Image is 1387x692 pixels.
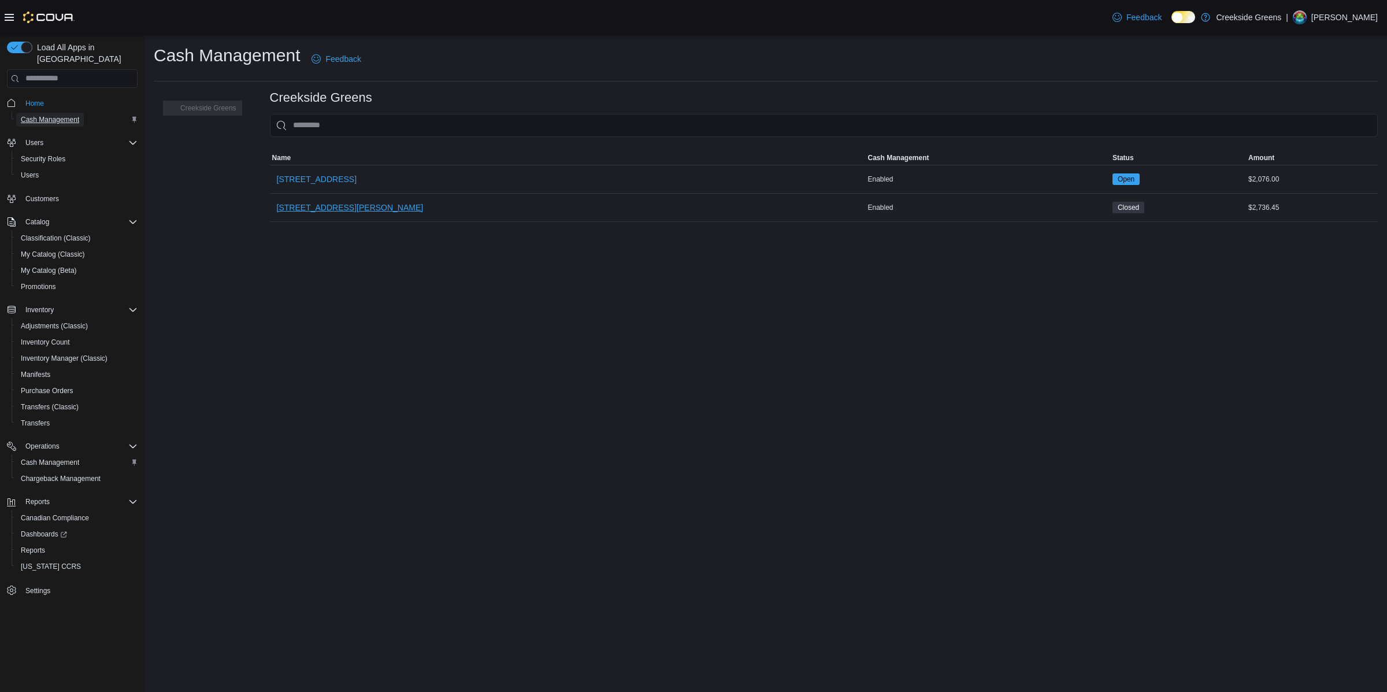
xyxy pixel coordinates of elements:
[1118,174,1134,184] span: Open
[12,383,142,399] button: Purchase Orders
[25,217,49,227] span: Catalog
[16,280,61,294] a: Promotions
[21,546,45,555] span: Reports
[307,47,365,71] a: Feedback
[2,95,142,112] button: Home
[21,530,67,539] span: Dashboards
[12,246,142,262] button: My Catalog (Classic)
[1246,151,1378,165] button: Amount
[21,234,91,243] span: Classification (Classic)
[16,264,138,277] span: My Catalog (Beta)
[2,494,142,510] button: Reports
[25,99,44,108] span: Home
[1171,11,1196,23] input: Dark Mode
[16,351,112,365] a: Inventory Manager (Classic)
[21,191,138,206] span: Customers
[2,302,142,318] button: Inventory
[1293,10,1307,24] div: Pat McCaffrey
[16,543,138,557] span: Reports
[21,321,88,331] span: Adjustments (Classic)
[21,96,138,110] span: Home
[21,474,101,483] span: Chargeback Management
[16,113,138,127] span: Cash Management
[2,190,142,207] button: Customers
[21,136,48,150] button: Users
[270,114,1378,137] input: This is a search bar. As you type, the results lower in the page will automatically filter.
[21,192,64,206] a: Customers
[21,513,89,523] span: Canadian Compliance
[21,266,77,275] span: My Catalog (Beta)
[12,558,142,575] button: [US_STATE] CCRS
[23,12,75,23] img: Cova
[1286,10,1288,24] p: |
[21,439,138,453] span: Operations
[325,53,361,65] span: Feedback
[1171,23,1172,24] span: Dark Mode
[21,215,138,229] span: Catalog
[16,152,138,166] span: Security Roles
[16,231,138,245] span: Classification (Classic)
[21,419,50,428] span: Transfers
[21,402,79,412] span: Transfers (Classic)
[16,511,94,525] a: Canadian Compliance
[1216,10,1281,24] p: Creekside Greens
[16,168,138,182] span: Users
[2,135,142,151] button: Users
[277,173,357,185] span: [STREET_ADDRESS]
[16,247,90,261] a: My Catalog (Classic)
[21,562,81,571] span: [US_STATE] CCRS
[16,527,72,541] a: Dashboards
[866,151,1110,165] button: Cash Management
[21,303,58,317] button: Inventory
[16,456,138,469] span: Cash Management
[21,370,50,379] span: Manifests
[21,136,138,150] span: Users
[1110,151,1246,165] button: Status
[21,282,56,291] span: Promotions
[16,264,81,277] a: My Catalog (Beta)
[1311,10,1378,24] p: [PERSON_NAME]
[21,338,70,347] span: Inventory Count
[12,526,142,542] a: Dashboards
[16,368,55,382] a: Manifests
[12,279,142,295] button: Promotions
[277,202,424,213] span: [STREET_ADDRESS][PERSON_NAME]
[2,582,142,598] button: Settings
[1248,153,1274,162] span: Amount
[16,384,78,398] a: Purchase Orders
[16,231,95,245] a: Classification (Classic)
[866,172,1110,186] div: Enabled
[12,542,142,558] button: Reports
[12,112,142,128] button: Cash Management
[16,416,138,430] span: Transfers
[21,439,64,453] button: Operations
[16,319,138,333] span: Adjustments (Classic)
[21,97,49,110] a: Home
[16,560,138,573] span: Washington CCRS
[16,511,138,525] span: Canadian Compliance
[12,510,142,526] button: Canadian Compliance
[21,154,65,164] span: Security Roles
[16,456,84,469] a: Cash Management
[16,113,84,127] a: Cash Management
[16,400,138,414] span: Transfers (Classic)
[12,415,142,431] button: Transfers
[1112,153,1134,162] span: Status
[2,438,142,454] button: Operations
[868,153,929,162] span: Cash Management
[21,215,54,229] button: Catalog
[1126,12,1162,23] span: Feedback
[16,335,138,349] span: Inventory Count
[21,354,107,363] span: Inventory Manager (Classic)
[16,319,92,333] a: Adjustments (Classic)
[25,586,50,595] span: Settings
[272,196,428,219] button: [STREET_ADDRESS][PERSON_NAME]
[16,527,138,541] span: Dashboards
[16,368,138,382] span: Manifests
[12,471,142,487] button: Chargeback Management
[16,472,138,486] span: Chargeback Management
[16,152,70,166] a: Security Roles
[2,214,142,230] button: Catalog
[25,305,54,314] span: Inventory
[272,168,361,191] button: [STREET_ADDRESS]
